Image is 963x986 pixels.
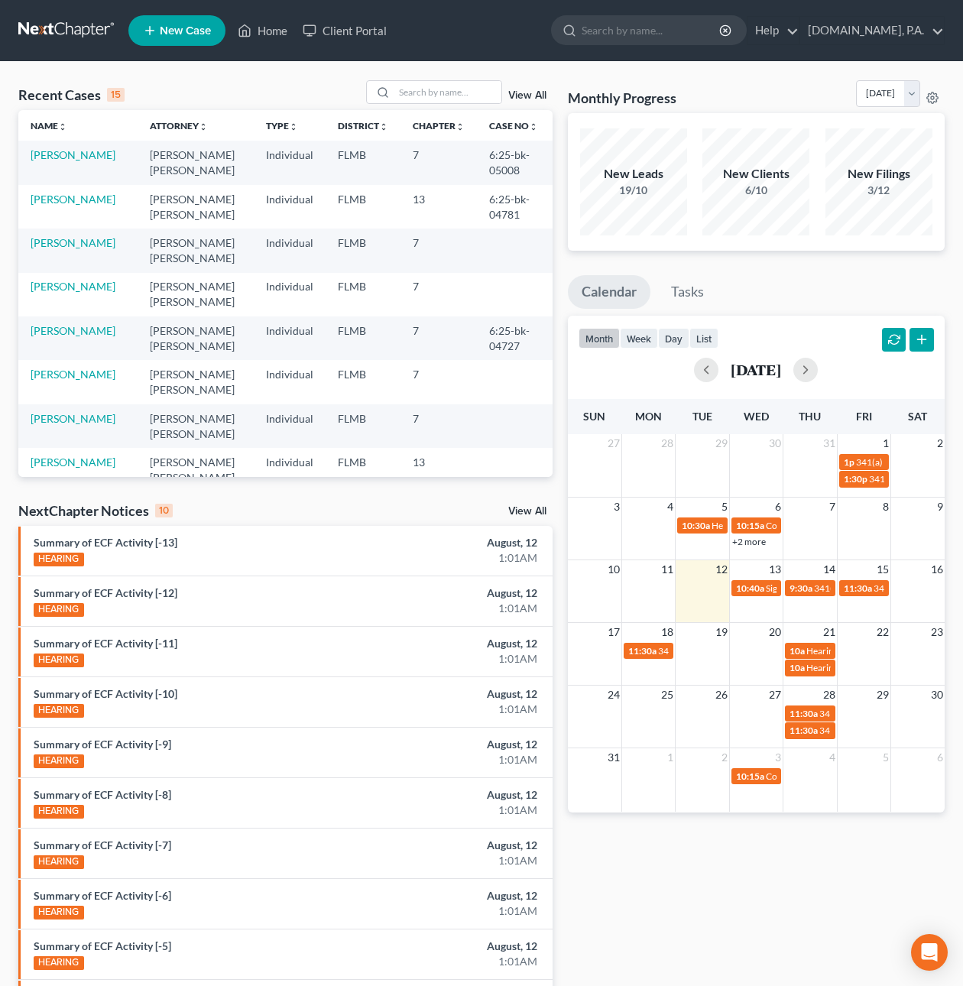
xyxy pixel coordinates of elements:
span: 25 [660,686,675,704]
td: Individual [254,448,326,491]
div: 1:01AM [379,903,537,919]
td: 7 [400,273,477,316]
a: Tasks [657,275,718,309]
div: 3/12 [825,183,932,198]
td: 7 [400,360,477,404]
h2: [DATE] [731,362,781,378]
span: Mon [635,410,662,423]
span: 29 [875,686,890,704]
span: 10a [790,645,805,657]
td: 13 [400,448,477,491]
a: [PERSON_NAME] [31,236,115,249]
a: Summary of ECF Activity [-10] [34,687,177,700]
span: 341(a) meeting [814,582,874,594]
span: 4 [828,748,837,767]
a: [DOMAIN_NAME], P.A. [800,17,944,44]
td: FLMB [326,229,400,272]
span: 11:30a [844,582,872,594]
div: 1:01AM [379,752,537,767]
span: 5 [720,498,729,516]
div: August, 12 [379,585,537,601]
span: 11:30a [790,708,818,719]
a: [PERSON_NAME] [31,280,115,293]
td: 7 [400,404,477,448]
td: [PERSON_NAME] [PERSON_NAME] [138,185,255,229]
div: HEARING [34,654,84,667]
a: View All [508,506,546,517]
div: HEARING [34,855,84,869]
div: HEARING [34,956,84,970]
span: 2 [720,748,729,767]
span: Confirmation hearing [766,520,852,531]
div: Recent Cases [18,86,125,104]
a: Summary of ECF Activity [-11] [34,637,177,650]
div: 1:01AM [379,954,537,969]
a: Summary of ECF Activity [-12] [34,586,177,599]
div: NextChapter Notices [18,501,173,520]
span: 341(a) meeting [658,645,718,657]
td: 6:25-bk-04781 [477,185,552,229]
td: Individual [254,185,326,229]
span: Hearing [806,645,838,657]
td: [PERSON_NAME] [PERSON_NAME] [138,404,255,448]
span: 28 [660,434,675,452]
span: Sat [908,410,927,423]
td: 7 [400,316,477,360]
td: FLMB [326,316,400,360]
div: 1:01AM [379,853,537,868]
span: 2 [935,434,945,452]
span: Hearing [712,520,744,531]
span: 4 [666,498,675,516]
span: 21 [822,623,837,641]
span: 19 [714,623,729,641]
a: Chapterunfold_more [413,120,465,131]
td: [PERSON_NAME] [PERSON_NAME] [138,316,255,360]
a: Districtunfold_more [338,120,388,131]
h3: Monthly Progress [568,89,676,107]
a: [PERSON_NAME] [31,148,115,161]
span: Signing Date for [PERSON_NAME] [766,582,903,594]
td: [PERSON_NAME] [PERSON_NAME] [138,273,255,316]
a: +2 more [732,536,766,547]
i: unfold_more [529,122,538,131]
span: 7 [828,498,837,516]
div: 1:01AM [379,550,537,566]
td: Individual [254,229,326,272]
a: Help [747,17,799,44]
a: [PERSON_NAME] [31,412,115,425]
div: 10 [155,504,173,517]
span: Hearing [806,662,838,673]
td: FLMB [326,360,400,404]
div: August, 12 [379,737,537,752]
i: unfold_more [58,122,67,131]
td: 7 [400,141,477,184]
td: FLMB [326,273,400,316]
input: Search by name... [582,16,721,44]
td: FLMB [326,185,400,229]
a: [PERSON_NAME] [31,368,115,381]
span: 1 [881,434,890,452]
div: 1:01AM [379,651,537,667]
div: 6/10 [702,183,809,198]
span: New Case [160,25,211,37]
div: 15 [107,88,125,102]
span: 341(a) meeting [856,456,916,468]
a: View All [508,90,546,101]
button: list [689,328,718,349]
a: Summary of ECF Activity [-9] [34,738,171,751]
a: Summary of ECF Activity [-6] [34,889,171,902]
div: 1:01AM [379,803,537,818]
span: 9:30a [790,582,812,594]
span: 31 [606,748,621,767]
div: 1:01AM [379,601,537,616]
span: 3 [773,748,783,767]
td: 6:25-bk-05008 [477,141,552,184]
span: 31 [822,434,837,452]
span: 10 [606,560,621,579]
span: 30 [767,434,783,452]
td: FLMB [326,404,400,448]
span: 12 [714,560,729,579]
div: HEARING [34,553,84,566]
div: New Filings [825,165,932,183]
td: [PERSON_NAME] [PERSON_NAME] [138,141,255,184]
